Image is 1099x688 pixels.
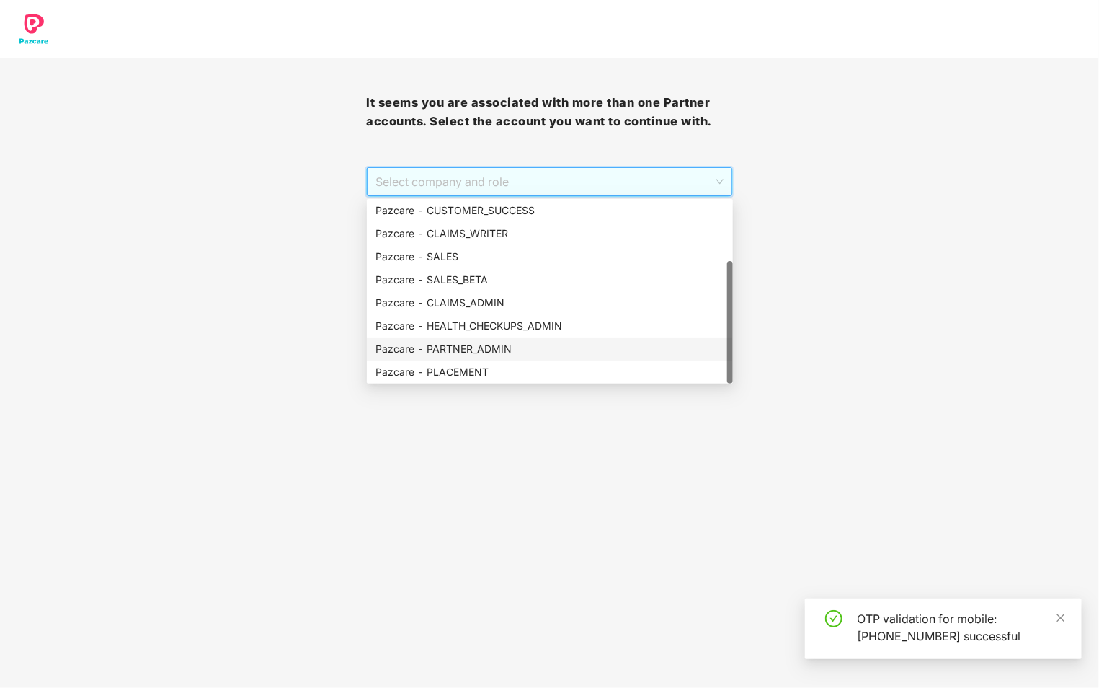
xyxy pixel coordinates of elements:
[375,318,724,334] div: Pazcare - HEALTH_CHECKUPS_ADMIN
[375,295,724,311] div: Pazcare - CLAIMS_ADMIN
[375,341,724,357] div: Pazcare - PARTNER_ADMIN
[375,226,724,242] div: Pazcare - CLAIMS_WRITER
[367,222,733,245] div: Pazcare - CLAIMS_WRITER
[375,272,724,288] div: Pazcare - SALES_BETA
[366,94,732,131] h3: It seems you are associated with more than one Partner accounts. Select the account you want to c...
[857,610,1064,645] div: OTP validation for mobile: [PHONE_NUMBER] successful
[375,168,723,195] span: Select company and role
[367,291,733,314] div: Pazcare - CLAIMS_ADMIN
[1056,613,1066,623] span: close
[367,361,733,384] div: Pazcare - PLACEMENT
[367,314,733,338] div: Pazcare - HEALTH_CHECKUPS_ADMIN
[375,203,724,219] div: Pazcare - CUSTOMER_SUCCESS
[367,268,733,291] div: Pazcare - SALES_BETA
[375,249,724,265] div: Pazcare - SALES
[375,364,724,380] div: Pazcare - PLACEMENT
[367,199,733,222] div: Pazcare - CUSTOMER_SUCCESS
[825,610,842,627] span: check-circle
[367,245,733,268] div: Pazcare - SALES
[367,338,733,361] div: Pazcare - PARTNER_ADMIN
